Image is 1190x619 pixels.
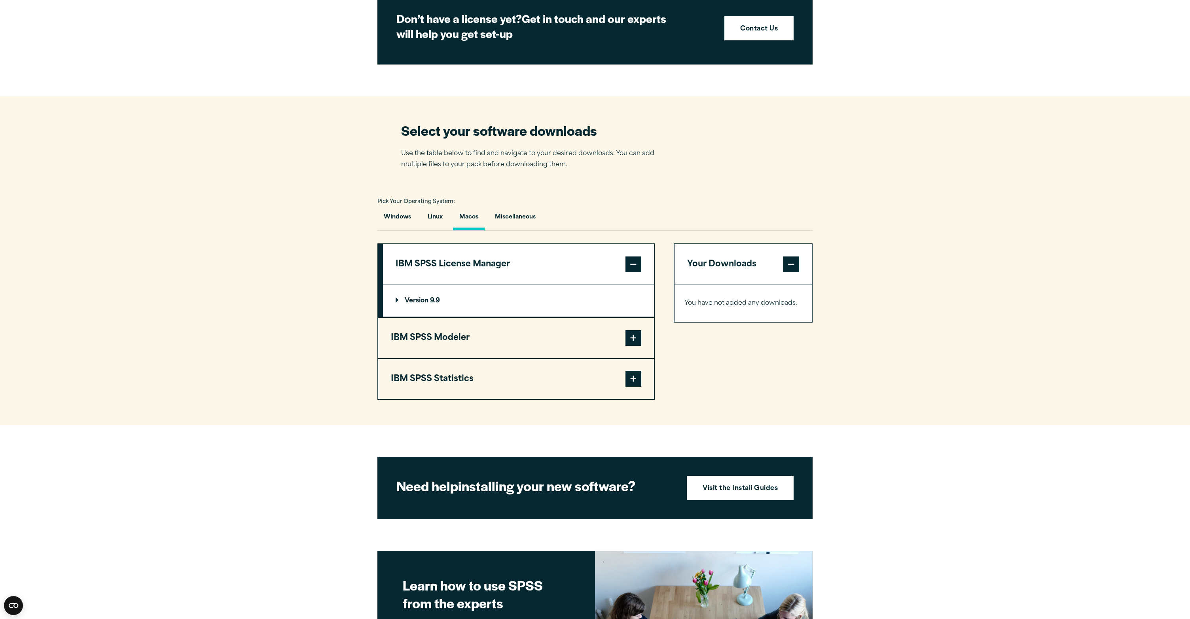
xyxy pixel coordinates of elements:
[383,244,654,285] button: IBM SPSS License Manager
[740,24,778,34] strong: Contact Us
[377,208,417,230] button: Windows
[396,298,440,304] p: Version 9.9
[383,285,654,317] summary: Version 9.9
[421,208,449,230] button: Linux
[453,208,485,230] button: Macos
[378,318,654,358] button: IBM SPSS Modeler
[684,298,802,309] p: You have not added any downloads.
[724,16,794,41] a: Contact Us
[403,576,570,612] h2: Learn how to use SPSS from the experts
[401,122,666,139] h2: Select your software downloads
[675,244,812,285] button: Your Downloads
[396,11,673,41] h2: Get in touch and our experts will help you get set-up
[396,476,458,495] strong: Need help
[489,208,542,230] button: Miscellaneous
[378,359,654,399] button: IBM SPSS Statistics
[383,285,654,317] div: IBM SPSS License Manager
[687,476,794,500] a: Visit the Install Guides
[675,285,812,322] div: Your Downloads
[703,484,778,494] strong: Visit the Install Guides
[396,477,673,495] h2: installing your new software?
[396,10,522,26] strong: Don’t have a license yet?
[4,596,23,615] button: Open CMP widget
[377,199,455,204] span: Pick Your Operating System:
[401,148,666,171] p: Use the table below to find and navigate to your desired downloads. You can add multiple files to...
